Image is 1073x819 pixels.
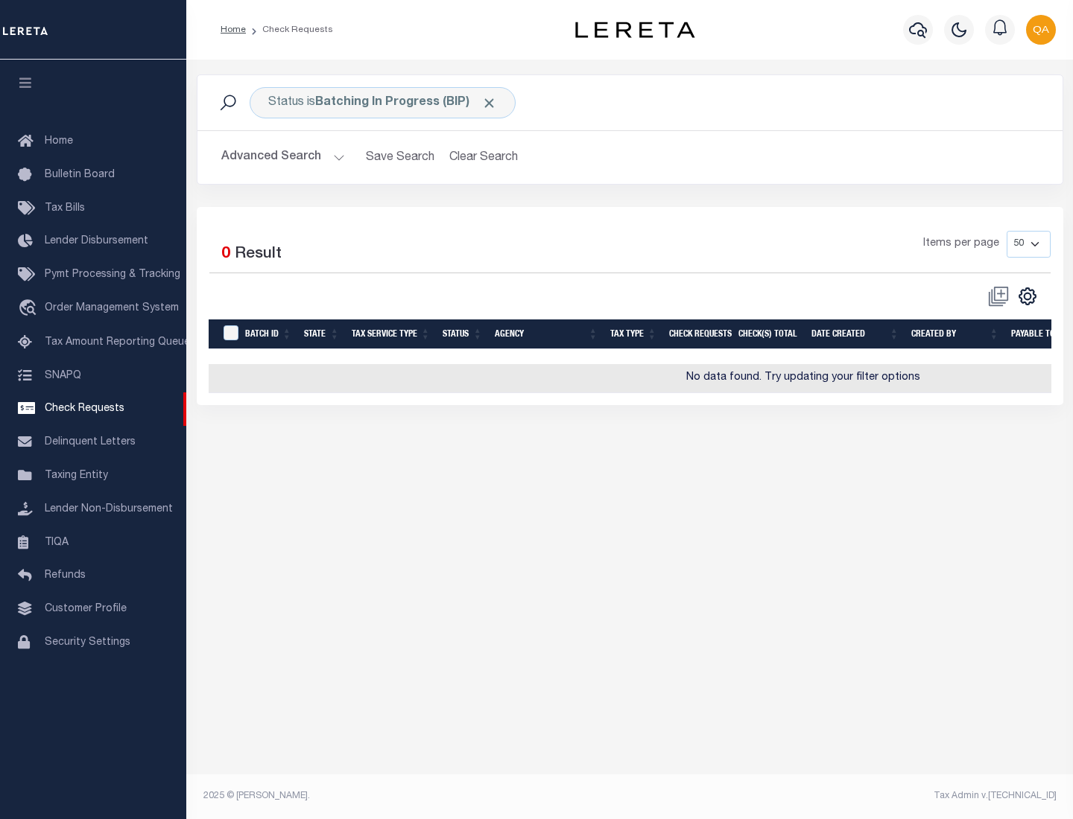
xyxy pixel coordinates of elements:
img: svg+xml;base64,PHN2ZyB4bWxucz0iaHR0cDovL3d3dy53My5vcmcvMjAwMC9zdmciIHBvaW50ZXItZXZlbnRzPSJub25lIi... [1026,15,1056,45]
span: Lender Disbursement [45,236,148,246]
span: Check Requests [45,404,124,414]
span: 0 [221,246,230,262]
th: Check Requests [663,319,732,350]
span: Refunds [45,570,86,581]
span: Delinquent Letters [45,437,136,447]
span: SNAPQ [45,370,81,380]
div: Status is [250,87,516,118]
th: Batch Id: activate to sort column ascending [239,319,298,350]
button: Clear Search [443,143,525,172]
span: Tax Bills [45,203,85,214]
th: Tax Type: activate to sort column ascending [604,319,663,350]
th: Agency: activate to sort column ascending [489,319,604,350]
button: Save Search [357,143,443,172]
th: Check(s) Total [732,319,805,350]
span: Pymt Processing & Tracking [45,270,180,280]
th: Date Created: activate to sort column ascending [805,319,905,350]
span: Items per page [923,236,999,252]
label: Result [235,243,282,267]
span: Order Management System [45,303,179,313]
span: Taxing Entity [45,471,108,481]
span: Home [45,136,73,147]
span: Customer Profile [45,604,127,614]
button: Advanced Search [221,143,345,172]
li: Check Requests [246,23,333,36]
th: State: activate to sort column ascending [298,319,346,350]
div: 2025 © [PERSON_NAME]. [192,789,630,803]
th: Status: activate to sort column ascending [437,319,489,350]
span: Tax Amount Reporting Queue [45,337,190,348]
span: Lender Non-Disbursement [45,504,173,514]
span: Bulletin Board [45,170,115,180]
b: Batching In Progress (BIP) [315,97,497,109]
i: travel_explore [18,299,42,319]
img: logo-dark.svg [575,22,694,38]
div: Tax Admin v.[TECHNICAL_ID] [641,789,1057,803]
span: TIQA [45,537,69,547]
th: Created By: activate to sort column ascending [905,319,1005,350]
span: Security Settings [45,637,130,648]
span: Click to Remove [481,95,497,111]
th: Tax Service Type: activate to sort column ascending [346,319,437,350]
a: Home [221,25,246,34]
